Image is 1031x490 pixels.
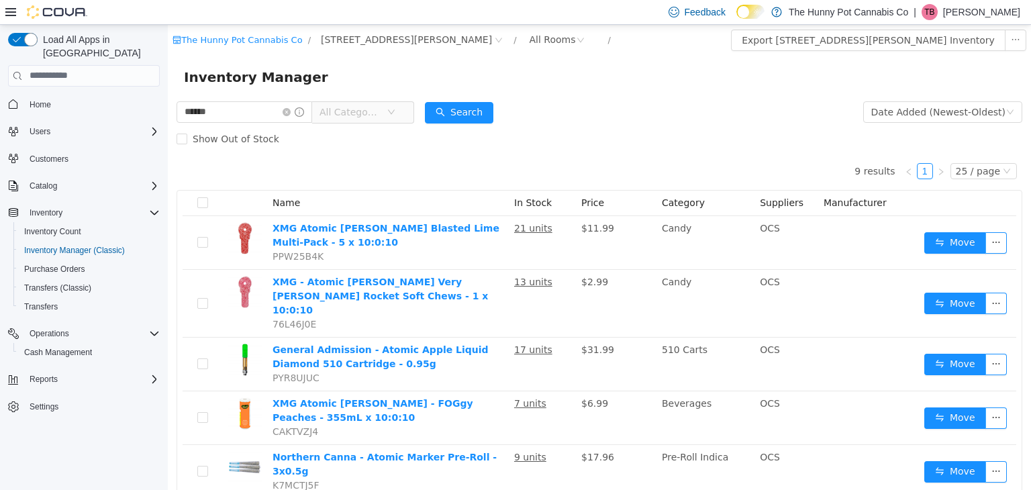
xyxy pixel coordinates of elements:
u: 7 units [346,373,379,384]
button: Export [STREET_ADDRESS][PERSON_NAME] Inventory [563,5,838,26]
span: Operations [24,326,160,342]
span: OCS [592,252,612,262]
span: Transfers [19,299,160,315]
span: OCS [592,427,612,438]
a: Northern Canna - Atomic Marker Pre-Roll - 3x0.5g [105,427,329,452]
td: Candy [489,191,587,245]
span: K7MCTJ5F [105,455,152,466]
li: 9 results [687,138,727,154]
span: PPW25B4K [105,226,156,237]
span: Cash Management [24,347,92,358]
span: $2.99 [413,252,440,262]
i: icon: left [737,143,745,151]
i: icon: info-circle [127,83,136,92]
input: Dark Mode [736,5,765,19]
span: TB [924,4,934,20]
span: / [440,10,443,20]
p: | [914,4,916,20]
span: Customers [30,154,68,164]
span: Manufacturer [656,173,719,183]
span: Cash Management [19,344,160,360]
button: icon: ellipsis [837,5,858,26]
span: Feedback [685,5,726,19]
span: Inventory [30,207,62,218]
p: [PERSON_NAME] [943,4,1020,20]
span: 6161 Thorold Stone Rd [153,7,324,22]
button: icon: ellipsis [818,329,839,350]
a: Transfers [19,299,63,315]
span: / [140,10,143,20]
span: Customers [24,150,160,167]
button: Inventory [24,205,68,221]
button: icon: ellipsis [818,207,839,229]
u: 13 units [346,252,385,262]
button: icon: ellipsis [818,383,839,404]
button: Settings [3,397,165,416]
span: OCS [592,198,612,209]
span: $11.99 [413,198,446,209]
a: Customers [24,151,74,167]
img: Cova [27,5,87,19]
span: Name [105,173,132,183]
p: The Hunny Pot Cannabis Co [789,4,908,20]
span: $17.96 [413,427,446,438]
u: 17 units [346,320,385,330]
button: Catalog [24,178,62,194]
button: Transfers [13,297,165,316]
div: Date Added (Newest-Oldest) [703,77,838,97]
span: Settings [24,398,160,415]
img: General Admission - Atomic Apple Liquid Diamond 510 Cartridge - 0.95g hero shot [60,318,94,352]
i: icon: shop [5,11,13,19]
button: icon: ellipsis [818,436,839,458]
span: Inventory [24,205,160,221]
td: Pre-Roll Indica [489,420,587,474]
button: Operations [3,324,165,343]
span: Transfers (Classic) [24,283,91,293]
button: Home [3,95,165,114]
span: Catalog [24,178,160,194]
i: icon: close-circle [115,83,123,91]
span: OCS [592,320,612,330]
button: Inventory Manager (Classic) [13,241,165,260]
button: Reports [24,371,63,387]
a: Settings [24,399,64,415]
span: $31.99 [413,320,446,330]
span: OCS [592,373,612,384]
span: / [346,10,348,20]
span: Reports [30,374,58,385]
a: Cash Management [19,344,97,360]
u: 9 units [346,427,379,438]
a: XMG Atomic [PERSON_NAME] Blasted Lime Multi-Pack - 5 x 10:0:10 [105,198,332,223]
button: icon: searchSearch [257,77,326,99]
i: icon: down [835,142,843,152]
button: Operations [24,326,75,342]
span: Transfers [24,301,58,312]
i: icon: down [219,83,228,93]
span: Home [30,99,51,110]
span: Inventory Manager (Classic) [19,242,160,258]
button: icon: swapMove [756,383,818,404]
a: XMG Atomic [PERSON_NAME] - FOGgy Peaches - 355mL x 10:0:10 [105,373,305,398]
button: Inventory [3,203,165,222]
button: icon: ellipsis [818,268,839,289]
div: 25 / page [788,139,832,154]
button: Users [24,124,56,140]
a: Inventory Count [19,224,87,240]
button: Inventory Count [13,222,165,241]
img: XMG - Atomic Sours Very Berry Rocket Soft Chews - 1 x 10:0:10 hero shot [60,250,94,284]
img: XMG Atomic Sours - FOGgy Peaches - 355mL x 10:0:10 hero shot [60,372,94,405]
span: All Categories [152,81,213,94]
span: Reports [24,371,160,387]
span: 76L46J0E [105,294,148,305]
i: icon: down [838,83,846,93]
span: Inventory Count [24,226,81,237]
div: All Rooms [362,5,408,25]
span: Category [494,173,537,183]
span: $6.99 [413,373,440,384]
div: Tanna Brown [922,4,938,20]
td: 510 Carts [489,313,587,366]
u: 21 units [346,198,385,209]
span: Suppliers [592,173,636,183]
span: Show Out of Stock [19,109,117,119]
span: Purchase Orders [24,264,85,275]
